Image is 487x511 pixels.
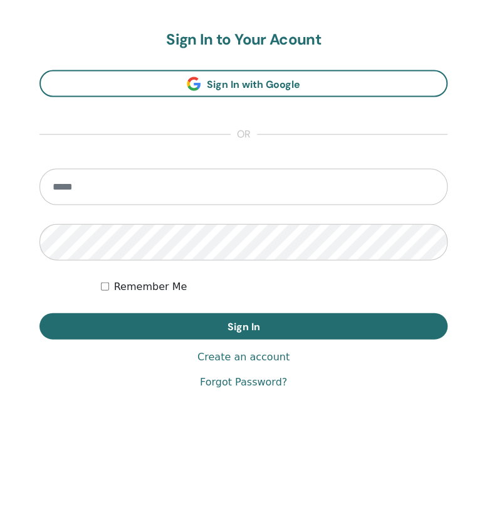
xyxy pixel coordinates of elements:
[197,349,290,364] a: Create an account
[114,279,187,294] label: Remember Me
[39,30,448,48] h2: Sign In to Your Acount
[39,70,448,97] a: Sign In with Google
[101,279,448,294] div: Keep me authenticated indefinitely or until I manually logout
[200,374,287,389] a: Forgot Password?
[39,313,448,339] button: Sign In
[207,77,300,90] span: Sign In with Google
[228,320,260,333] span: Sign In
[231,127,257,142] span: or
